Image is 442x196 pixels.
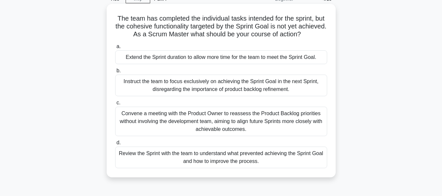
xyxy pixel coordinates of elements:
[115,50,327,64] div: Extend the Sprint duration to allow more time for the team to meet the Sprint Goal.
[115,107,327,136] div: Convene a meeting with the Product Owner to reassess the Product Backlog priorities without invol...
[116,100,120,105] span: c.
[116,140,121,145] span: d.
[116,44,121,49] span: a.
[115,75,327,96] div: Instruct the team to focus exclusively on achieving the Sprint Goal in the next Sprint, disregard...
[115,147,327,168] div: Review the Sprint with the team to understand what prevented achieving the Sprint Goal and how to...
[115,14,328,39] h5: The team has completed the individual tasks intended for the sprint, but the cohesive functionali...
[116,68,121,73] span: b.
